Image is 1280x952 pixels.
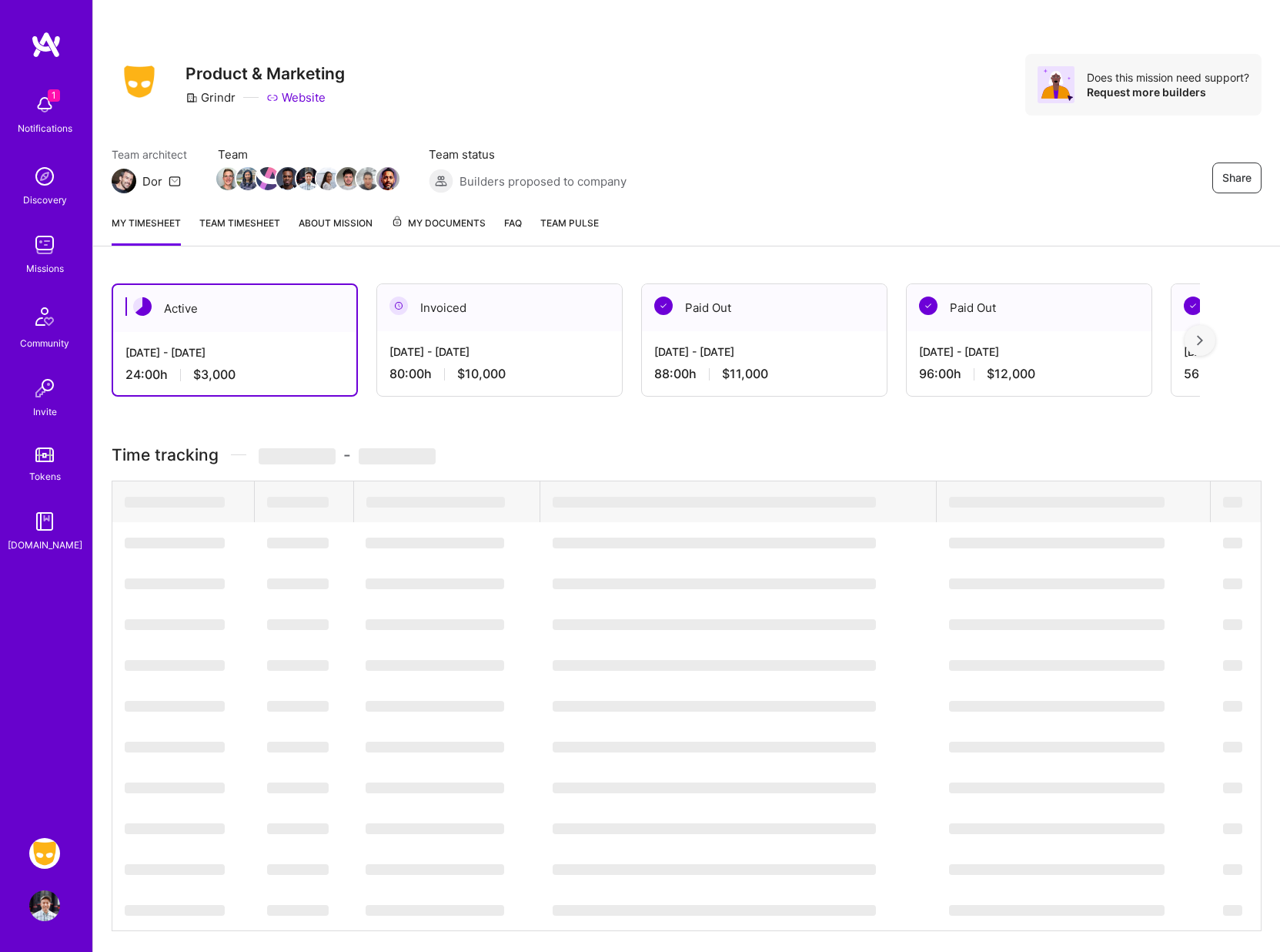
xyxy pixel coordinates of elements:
span: ‌ [366,660,504,671]
div: Tokens [29,468,61,484]
img: Grindr: Product & Marketing [29,838,60,869]
span: ‌ [1223,823,1242,834]
span: ‌ [125,783,225,793]
span: ‌ [949,538,1165,548]
img: Paid Out [1184,297,1202,315]
span: $3,000 [193,367,236,383]
span: - [259,445,436,464]
span: ‌ [949,701,1165,712]
div: 88:00 h [654,366,874,382]
span: ‌ [267,742,329,753]
a: Website [266,89,326,106]
span: Team architect [112,146,187,163]
span: ‌ [553,660,876,671]
span: ‌ [267,823,329,834]
img: Team Member Avatar [236,167,259,190]
span: My Documents [391,215,486,232]
div: [DATE] - [DATE] [125,344,344,360]
span: ‌ [359,448,436,464]
img: Invite [29,373,60,404]
a: Team Member Avatar [338,166,358,192]
span: ‌ [259,448,336,464]
img: Team Member Avatar [336,167,359,190]
div: [DATE] - [DATE] [919,344,1139,360]
span: ‌ [553,578,876,589]
div: Invoiced [377,284,622,331]
img: Team Member Avatar [356,167,379,190]
img: Company Logo [112,61,167,102]
a: Team Member Avatar [358,166,378,192]
a: FAQ [504,215,522,246]
span: ‌ [125,538,225,548]
img: Team Member Avatar [296,167,319,190]
img: discovery [29,161,60,192]
div: [DOMAIN_NAME] [8,537,82,553]
span: ‌ [949,619,1165,630]
span: ‌ [553,864,876,875]
span: ‌ [125,660,225,671]
img: logo [31,31,62,59]
img: Team Member Avatar [376,167,399,190]
span: Team [218,146,398,163]
span: ‌ [553,783,876,793]
span: ‌ [1223,905,1242,916]
span: ‌ [366,578,504,589]
span: ‌ [553,538,876,548]
img: guide book [29,506,60,537]
button: Share [1212,163,1262,193]
span: ‌ [267,905,329,916]
div: Request more builders [1087,85,1249,99]
span: ‌ [553,823,876,834]
span: ‌ [1223,578,1242,589]
img: Active [133,297,152,316]
a: User Avatar [25,890,64,921]
span: ‌ [267,660,329,671]
span: ‌ [125,823,225,834]
span: ‌ [949,742,1165,753]
span: $12,000 [987,366,1035,382]
a: About Mission [299,215,373,246]
a: Team Member Avatar [278,166,298,192]
span: ‌ [267,578,329,589]
img: tokens [35,448,54,462]
span: ‌ [1223,864,1242,875]
div: 24:00 h [125,367,344,383]
span: $10,000 [457,366,506,382]
span: ‌ [553,742,876,753]
span: ‌ [949,823,1165,834]
img: Team Member Avatar [316,167,339,190]
span: ‌ [1223,701,1242,712]
a: Team Member Avatar [318,166,338,192]
span: ‌ [366,538,504,548]
a: Team timesheet [199,215,280,246]
span: ‌ [553,497,876,508]
span: ‌ [267,497,329,508]
span: ‌ [1223,619,1242,630]
img: Community [26,298,63,335]
img: bell [29,89,60,120]
a: Team Member Avatar [238,166,258,192]
span: Team Pulse [540,217,599,229]
img: teamwork [29,230,60,260]
span: $11,000 [722,366,768,382]
span: ‌ [366,701,504,712]
h3: Time tracking [112,445,1262,464]
span: ‌ [267,783,329,793]
a: Team Pulse [540,215,599,246]
a: Team Member Avatar [298,166,318,192]
span: ‌ [553,701,876,712]
img: Team Architect [112,169,136,193]
img: Avatar [1038,66,1074,103]
div: Discovery [23,192,67,208]
span: ‌ [553,619,876,630]
img: User Avatar [29,890,60,921]
div: Paid Out [642,284,887,331]
span: ‌ [949,660,1165,671]
div: 96:00 h [919,366,1139,382]
span: ‌ [366,905,504,916]
img: Team Member Avatar [276,167,299,190]
span: ‌ [1223,538,1242,548]
div: Notifications [18,120,72,136]
span: Share [1222,170,1252,186]
span: ‌ [125,864,225,875]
